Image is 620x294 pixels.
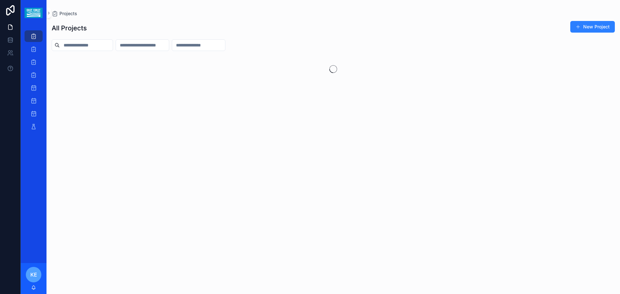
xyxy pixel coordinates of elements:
[59,10,77,17] span: Projects
[52,10,77,17] a: Projects
[21,26,46,141] div: scrollable content
[30,271,37,279] span: KE
[570,21,615,33] button: New Project
[52,24,87,33] h1: All Projects
[25,8,42,18] img: App logo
